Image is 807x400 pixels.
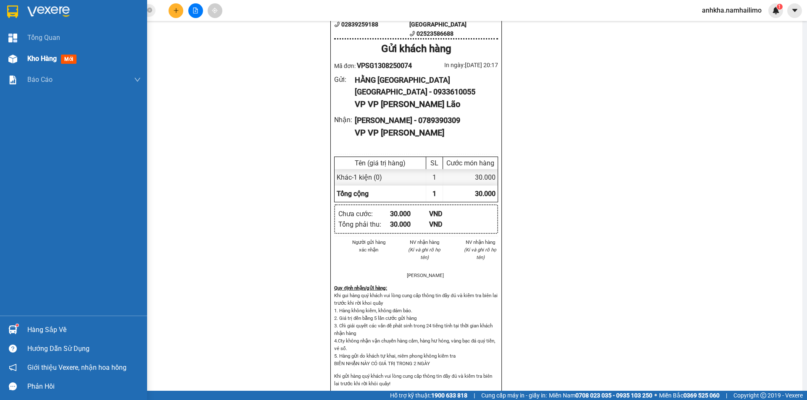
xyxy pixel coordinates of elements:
div: Gửi khách hàng [334,41,498,57]
div: 0933610055 [7,47,92,59]
span: 30.000 [475,190,496,198]
div: VP VP [PERSON_NAME] [355,126,491,139]
sup: 1 [777,4,783,10]
span: ⚪️ [654,394,657,397]
div: [PERSON_NAME] - 0789390309 [355,115,491,126]
div: Tên (giá trị hàng) [337,159,424,167]
span: Khác - 1 kiện (0) [337,173,382,181]
b: 02839259188 [341,21,378,28]
span: plus [173,8,179,13]
div: HẰNG [GEOGRAPHIC_DATA] [GEOGRAPHIC_DATA] - 0933610055 [355,74,491,98]
div: Mã đơn: [334,60,416,71]
span: Nhận: [98,8,119,17]
div: VP [PERSON_NAME] [98,7,166,27]
div: HẰNG JAPAN [GEOGRAPHIC_DATA] [7,27,92,47]
span: mới [61,55,76,64]
div: In ngày: [DATE] 20:17 [416,60,498,70]
span: Miền Nam [549,391,652,400]
div: Hướng dẫn sử dụng [27,342,141,355]
span: phone [409,31,415,37]
div: SL [428,159,440,167]
div: Phản hồi [27,380,141,393]
button: plus [169,3,183,18]
span: Hỗ trợ kỹ thuật: [390,391,467,400]
li: NV nhận hàng [462,238,498,246]
span: copyright [760,392,766,398]
span: message [9,382,17,390]
span: close-circle [147,8,152,13]
li: Người gửi hàng xác nhận [351,238,387,254]
span: Tổng cộng [337,190,369,198]
span: Gửi: [7,8,20,17]
div: Cước món hàng [445,159,496,167]
div: Quy định nhận/gửi hàng : [334,284,498,292]
li: [PERSON_NAME] [407,272,443,279]
img: logo-vxr [7,5,18,18]
span: question-circle [9,345,17,353]
div: VND [429,209,468,219]
div: 1 [426,169,443,186]
strong: 0369 525 060 [683,392,720,399]
div: Chưa cước : [338,209,390,219]
span: aim [212,8,218,13]
li: NV nhận hàng [407,238,443,246]
button: caret-down [787,3,802,18]
b: 02523586688 [417,30,454,37]
span: Miền Bắc [659,391,720,400]
span: close-circle [147,7,152,15]
div: Nhận : [334,115,355,125]
span: caret-down [791,7,799,14]
p: Khi gửi hàng quý khách vui lòng cung cấp thông tin đầy đủ và kiểm tra biên lai trước khi rời khỏi... [334,372,498,387]
sup: 1 [16,324,18,327]
div: Tổng phải thu : [338,219,390,230]
div: 30.000 [443,169,498,186]
img: warehouse-icon [8,325,17,334]
div: 0789390309 [98,37,166,49]
span: anhkha.namhailimo [695,5,768,16]
button: file-add [188,3,203,18]
img: icon-new-feature [772,7,780,14]
img: dashboard-icon [8,34,17,42]
span: 1 [433,190,436,198]
img: warehouse-icon [8,55,17,63]
span: notification [9,363,17,371]
p: Khi gui hàng quý khách vui lòng cung cấp thông tin đầy đủ và kiểm tra biên lai trước khi rời khoi... [334,292,498,368]
div: VP VP [PERSON_NAME] Lão [355,98,491,111]
div: [PERSON_NAME] [98,27,166,37]
span: phone [334,21,340,27]
div: Gửi : [334,74,355,85]
span: down [134,76,141,83]
button: aim [208,3,222,18]
div: VND [429,219,468,230]
strong: 1900 633 818 [431,392,467,399]
span: Tổng Quan [27,32,60,43]
i: (Kí và ghi rõ họ tên) [464,247,496,260]
span: 1 [778,4,781,10]
i: (Kí và ghi rõ họ tên) [408,247,440,260]
span: Giới thiệu Vexere, nhận hoa hồng [27,362,127,373]
span: Cung cấp máy in - giấy in: [481,391,547,400]
div: VP [PERSON_NAME] [7,7,92,27]
img: solution-icon [8,76,17,84]
span: | [474,391,475,400]
span: | [726,391,727,400]
span: VPSG1308250074 [357,62,412,70]
div: Hàng sắp về [27,324,141,336]
strong: 0708 023 035 - 0935 103 250 [575,392,652,399]
span: Báo cáo [27,74,53,85]
div: 30.000 [390,219,429,230]
span: Kho hàng [27,55,57,63]
span: file-add [193,8,198,13]
div: 30.000 [390,209,429,219]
